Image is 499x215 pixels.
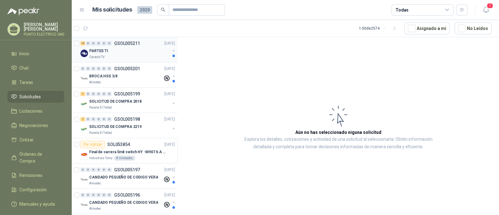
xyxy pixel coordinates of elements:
[91,168,96,172] div: 0
[19,93,41,100] span: Solicitudes
[395,7,409,13] div: Todas
[455,22,492,34] button: No Leídos
[102,193,106,197] div: 0
[80,151,88,158] img: Company Logo
[7,105,64,117] a: Licitaciones
[19,108,42,115] span: Licitaciones
[164,142,175,148] p: [DATE]
[7,91,64,103] a: Solicitudes
[164,167,175,173] p: [DATE]
[114,156,135,161] div: 8 Unidades
[107,142,130,147] p: SOL053854
[80,115,176,135] a: 1 0 0 0 0 0 GSOL005198[DATE] Company LogoSOLICITUD DE COMPRA 2219Panela El Trébol
[91,193,96,197] div: 0
[107,168,112,172] div: 0
[80,75,88,82] img: Company Logo
[19,151,58,164] span: Órdenes de Compra
[89,99,142,105] p: SOLICITUD DE COMPRA 2018
[96,66,101,71] div: 0
[405,22,450,34] button: Asignado a mi
[80,100,88,108] img: Company Logo
[161,7,165,12] span: search
[7,76,64,88] a: Tareas
[80,168,85,172] div: 0
[359,23,400,33] div: 1 - 50 de 2574
[80,176,88,183] img: Company Logo
[7,148,64,167] a: Órdenes de Compra
[102,41,106,46] div: 0
[487,3,493,9] span: 1
[24,22,64,31] p: [PERSON_NAME] [PERSON_NAME]
[114,168,140,172] p: GSOL005197
[80,193,85,197] div: 0
[114,92,140,96] p: GSOL005199
[89,130,112,135] p: Panela El Trébol
[91,117,96,121] div: 0
[107,193,112,197] div: 0
[80,92,85,96] div: 1
[89,80,101,85] p: Almatec
[86,117,90,121] div: 0
[19,201,55,208] span: Manuales y ayuda
[91,41,96,46] div: 0
[107,66,112,71] div: 0
[96,117,101,121] div: 0
[164,116,175,122] p: [DATE]
[80,191,176,211] a: 0 0 0 0 0 0 GSOL005196[DATE] Company LogoCANDADO PEQUEÑO DE CODIGO VERAAlmatec
[7,120,64,131] a: Negociaciones
[80,166,176,186] a: 0 0 0 0 0 0 GSOL005197[DATE] Company LogoCANDADO PEQUEÑO DE CODIGO VERAAlmatec
[86,168,90,172] div: 0
[96,92,101,96] div: 0
[89,206,101,211] p: Almatec
[19,172,42,179] span: Remisiones
[89,149,167,155] p: Final de carrera limit switch HY -M907 6 A - 250 V a.c
[480,4,492,16] button: 1
[89,200,158,206] p: CANDADO PEQUEÑO DE CODIGO VERA
[114,66,140,71] p: GSOL005201
[80,50,88,57] img: Company Logo
[114,41,140,46] p: GSOL005211
[92,5,132,14] h1: Mis solicitudes
[114,193,140,197] p: GSOL005196
[96,41,101,46] div: 0
[7,184,64,196] a: Configuración
[89,174,158,180] p: CANDADO PEQUEÑO DE CODIGO VERA
[86,193,90,197] div: 0
[240,136,437,151] p: Explora los detalles, cotizaciones y actividad de una solicitud al seleccionarla. Obtén informaci...
[89,48,108,54] p: PARTES TI
[80,141,105,148] div: Por cotizar
[89,73,117,79] p: BROCA HSS 3/8
[80,117,85,121] div: 1
[86,41,90,46] div: 0
[80,41,85,46] div: 10
[72,138,177,164] a: Por cotizarSOL053854[DATE] Company LogoFinal de carrera limit switch HY -M907 6 A - 250 V a.cIndu...
[80,125,88,133] img: Company Logo
[91,92,96,96] div: 0
[7,7,39,15] img: Logo peakr
[80,201,88,209] img: Company Logo
[164,91,175,97] p: [DATE]
[7,198,64,210] a: Manuales y ayuda
[19,136,34,143] span: Cotizar
[19,50,29,57] span: Inicio
[102,117,106,121] div: 0
[107,92,112,96] div: 0
[107,117,112,121] div: 0
[89,181,101,186] p: Almatec
[164,41,175,46] p: [DATE]
[164,192,175,198] p: [DATE]
[89,156,113,161] p: Industrias Tomy
[19,122,48,129] span: Negociaciones
[7,62,64,74] a: Chat
[164,66,175,72] p: [DATE]
[102,92,106,96] div: 0
[7,48,64,60] a: Inicio
[80,65,176,85] a: 0 0 0 0 0 0 GSOL005201[DATE] Company LogoBROCA HSS 3/8Almatec
[96,168,101,172] div: 0
[91,66,96,71] div: 0
[80,40,176,60] a: 10 0 0 0 0 0 GSOL005211[DATE] Company LogoPARTES TICaracol TV
[137,6,152,14] span: 2929
[89,124,142,130] p: SOLICITUD DE COMPRA 2219
[102,168,106,172] div: 0
[19,186,47,193] span: Configuración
